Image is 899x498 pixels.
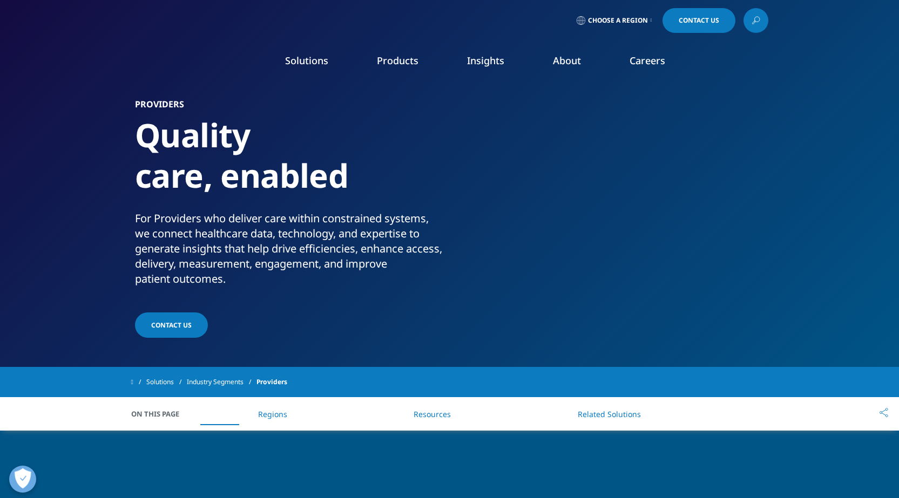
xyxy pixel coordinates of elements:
a: Contact Us [135,312,208,338]
span: Providers [256,372,287,392]
a: Careers [630,54,665,67]
a: About [553,54,581,67]
a: Insights [467,54,504,67]
p: For Providers who deliver care within constrained systems, we connect healthcare data, technology... [135,211,445,293]
a: Products [377,54,418,67]
span: Contact Us [679,17,719,24]
a: Related Solutions [578,409,641,419]
nav: Primary [222,38,768,88]
a: Solutions [285,54,328,67]
h1: Quality care, enabled [135,115,445,211]
a: Industry Segments [187,372,256,392]
span: On This Page [131,408,191,419]
a: Resources [414,409,451,419]
h6: Providers [135,100,445,115]
a: Contact Us [663,8,735,33]
span: Contact Us [151,320,192,330]
img: 328_nurse-passing-surgical-scissors-to-surgeon-during-operation_600.jpg [475,100,764,316]
button: Open Preferences [9,466,36,493]
a: Regions [258,409,287,419]
a: Solutions [146,372,187,392]
span: Choose a Region [588,16,648,25]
